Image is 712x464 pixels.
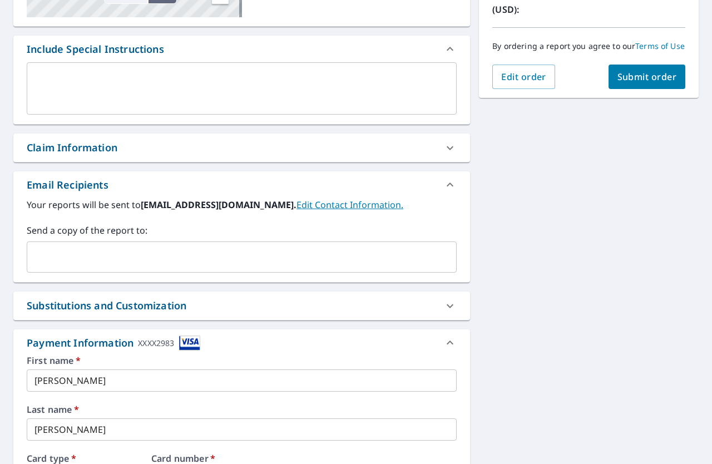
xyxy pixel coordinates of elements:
[141,199,296,211] b: [EMAIL_ADDRESS][DOMAIN_NAME].
[179,335,200,351] img: cardImage
[13,36,470,62] div: Include Special Instructions
[27,454,142,463] label: Card type
[27,42,164,57] div: Include Special Instructions
[27,140,117,155] div: Claim Information
[13,292,470,320] div: Substitutions and Customization
[501,71,546,83] span: Edit order
[27,224,457,237] label: Send a copy of the report to:
[492,41,685,51] p: By ordering a report you agree to our
[138,335,174,351] div: XXXX2983
[635,41,685,51] a: Terms of Use
[27,405,457,414] label: Last name
[27,177,108,192] div: Email Recipients
[27,356,457,365] label: First name
[492,65,555,89] button: Edit order
[27,298,186,313] div: Substitutions and Customization
[27,198,457,211] label: Your reports will be sent to
[13,329,470,356] div: Payment InformationXXXX2983cardImage
[609,65,686,89] button: Submit order
[617,71,677,83] span: Submit order
[296,199,403,211] a: EditContactInfo
[151,454,457,463] label: Card number
[13,134,470,162] div: Claim Information
[27,335,200,351] div: Payment Information
[13,171,470,198] div: Email Recipients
